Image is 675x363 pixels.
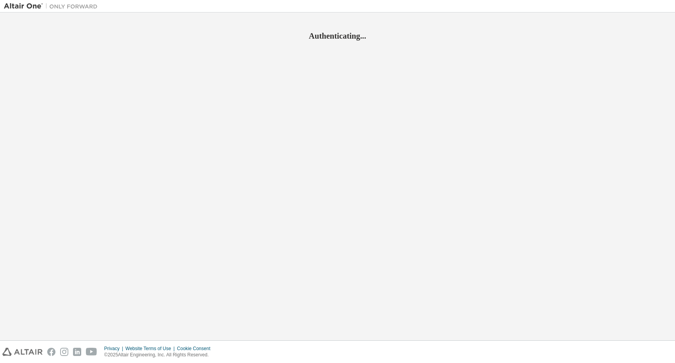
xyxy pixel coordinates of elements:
[4,2,102,10] img: Altair One
[4,31,671,41] h2: Authenticating...
[104,352,215,358] p: © 2025 Altair Engineering, Inc. All Rights Reserved.
[2,348,43,356] img: altair_logo.svg
[104,345,125,352] div: Privacy
[73,348,81,356] img: linkedin.svg
[125,345,177,352] div: Website Terms of Use
[86,348,97,356] img: youtube.svg
[177,345,215,352] div: Cookie Consent
[60,348,68,356] img: instagram.svg
[47,348,55,356] img: facebook.svg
